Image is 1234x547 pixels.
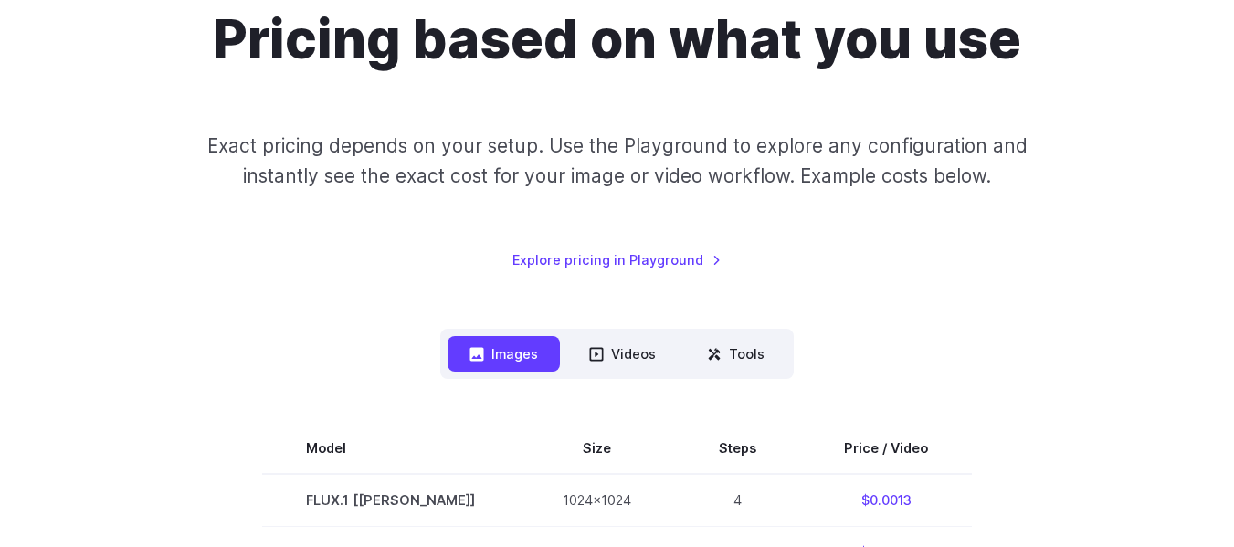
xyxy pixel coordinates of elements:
[262,423,519,474] th: Model
[200,131,1033,192] p: Exact pricing depends on your setup. Use the Playground to explore any configuration and instantl...
[519,423,675,474] th: Size
[675,423,800,474] th: Steps
[800,474,972,526] td: $0.0013
[448,336,560,372] button: Images
[675,474,800,526] td: 4
[800,423,972,474] th: Price / Video
[685,336,786,372] button: Tools
[262,474,519,526] td: FLUX.1 [[PERSON_NAME]]
[567,336,678,372] button: Videos
[213,7,1021,72] h1: Pricing based on what you use
[519,474,675,526] td: 1024x1024
[512,249,722,270] a: Explore pricing in Playground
